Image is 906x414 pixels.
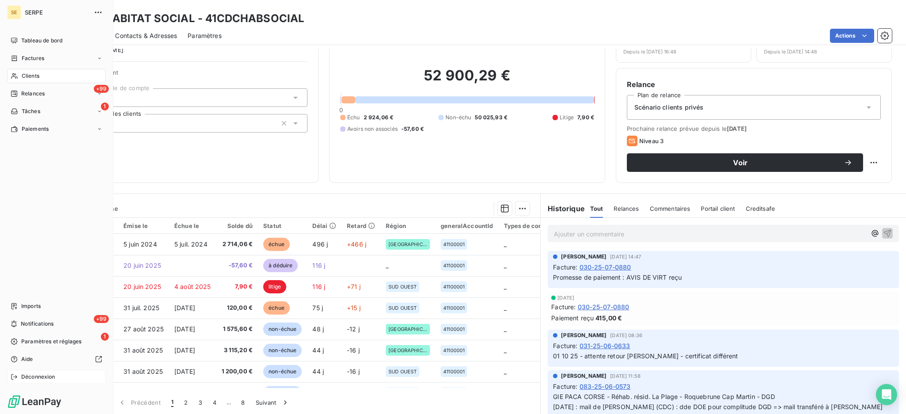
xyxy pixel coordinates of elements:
span: 50 025,93 € [475,114,507,122]
span: 01 10 25 - attente retour [PERSON_NAME] - certificat différent [553,352,738,360]
span: 75 j [312,304,323,311]
span: Relances [21,90,45,98]
span: _ [504,304,507,311]
span: Clients [22,72,39,80]
span: SUD OUEST [388,305,417,311]
span: [DATE] [174,346,195,354]
span: [DATE] [174,304,195,311]
span: [GEOGRAPHIC_DATA] [388,348,427,353]
button: Voir [627,153,863,172]
span: [PERSON_NAME] [561,253,607,261]
span: non-échue [263,323,302,336]
div: Émise le [123,222,164,229]
button: 4 [207,393,222,412]
span: +99 [94,315,109,323]
span: -16 j [347,346,360,354]
span: 31 juil. 2025 [123,304,159,311]
span: Paiement reçu [551,313,594,323]
span: [DATE] 11:58 [610,373,641,379]
button: 3 [193,393,207,412]
div: Région [386,222,430,229]
span: 5 juin 2024 [123,240,157,248]
h6: Relance [627,79,881,90]
span: [DATE] [727,125,747,132]
div: Retard [347,222,375,229]
span: 20 juin 2025 [123,283,161,290]
img: Logo LeanPay [7,395,62,409]
span: [PERSON_NAME] [561,331,607,339]
span: Prochaine relance prévue depuis le [627,125,881,132]
span: Factures [22,54,44,62]
button: 2 [179,393,193,412]
span: … [222,395,236,410]
span: Tableau de bord [21,37,62,45]
span: Paramètres [188,31,222,40]
span: Propriétés Client [71,69,307,81]
span: _ [504,368,507,375]
button: Suivant [250,393,295,412]
span: 31 août 2025 [123,346,163,354]
span: Tout [590,205,603,212]
span: [DATE] 14:47 [610,254,641,259]
span: Paiements [22,125,49,133]
span: -57,60 € [401,125,424,133]
span: Facture : [551,302,576,311]
div: Solde dû [222,222,253,229]
span: _ [504,346,507,354]
button: 1 [166,393,179,412]
span: Relances [614,205,639,212]
span: _ [386,262,388,269]
span: Déconnexion [21,373,55,381]
span: 7,90 € [577,114,594,122]
span: 31 août 2025 [123,368,163,375]
span: 031-25-06-0633 [580,341,630,350]
span: [GEOGRAPHIC_DATA] [388,242,427,247]
a: Aide [7,352,106,366]
span: 120,00 € [222,304,253,312]
span: Litige [560,114,574,122]
span: [DATE] 08:36 [610,333,642,338]
span: [DATE] [174,325,195,333]
span: _ [504,240,507,248]
span: 41100001 [443,305,465,311]
span: [GEOGRAPHIC_DATA] [388,327,427,332]
span: échue [263,301,290,315]
h6: Historique [541,203,585,214]
span: Scénario clients privés [634,103,703,112]
span: 2 924,06 € [364,114,394,122]
span: 496 j [312,240,328,248]
span: Paramètres et réglages [21,338,81,346]
span: Avoirs non associés [347,125,398,133]
span: 41100001 [443,348,465,353]
span: -57,60 € [222,261,253,270]
span: 44 j [312,368,324,375]
button: 8 [236,393,250,412]
span: 1 [101,103,109,110]
div: generalAccountId [441,222,493,229]
span: non-échue [263,344,302,357]
span: 1 200,00 € [222,367,253,376]
span: Aide [21,355,33,363]
span: Imports [21,302,41,310]
span: SERPE [25,9,88,16]
span: +71 j [347,283,361,290]
span: Contacts & Adresses [115,31,177,40]
span: 41100001 [443,369,465,374]
span: Facture : [553,262,577,272]
span: Non-échu [445,114,471,122]
span: litige [263,280,286,293]
span: 20 juin 2025 [123,262,161,269]
span: Facture : [553,382,577,391]
span: Tâches [22,107,40,115]
span: 116 j [312,262,325,269]
span: +15 j [347,304,361,311]
span: 41100001 [443,242,465,247]
span: Promesse de paiement : AVIS DE VIRT reçu [553,273,682,281]
span: 41100001 [443,327,465,332]
span: 116 j [312,283,325,290]
span: échue [263,238,290,251]
button: Précédent [112,393,166,412]
span: 27 août 2025 [123,325,164,333]
button: Actions [830,29,874,43]
span: [PERSON_NAME] [561,372,607,380]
